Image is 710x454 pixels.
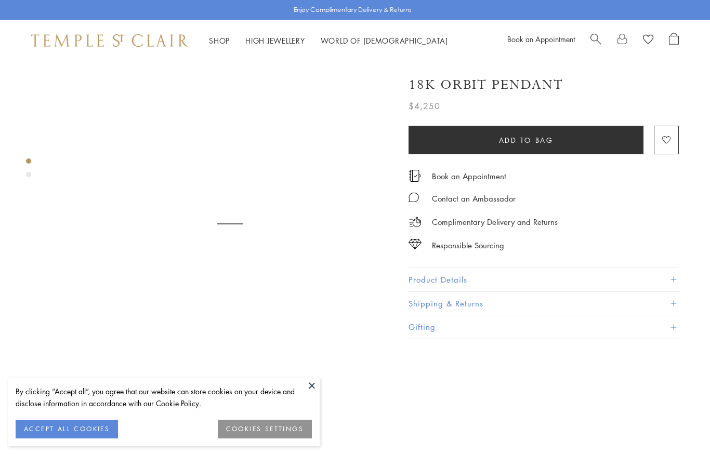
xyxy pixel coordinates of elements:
[432,216,558,229] p: Complimentary Delivery and Returns
[409,192,419,203] img: MessageIcon-01_2.svg
[669,33,679,48] a: Open Shopping Bag
[432,192,516,205] div: Contact an Ambassador
[409,99,440,113] span: $4,250
[409,268,679,291] button: Product Details
[409,76,563,94] h1: 18K Orbit Pendant
[499,135,554,146] span: Add to bag
[245,35,305,46] a: High JewelleryHigh Jewellery
[409,239,422,249] img: icon_sourcing.svg
[658,405,700,444] iframe: Gorgias live chat messenger
[409,170,421,182] img: icon_appointment.svg
[321,35,448,46] a: World of [DEMOGRAPHIC_DATA]World of [DEMOGRAPHIC_DATA]
[16,420,118,438] button: ACCEPT ALL COOKIES
[590,33,601,48] a: Search
[26,156,31,185] div: Product gallery navigation
[31,34,188,47] img: Temple St. Clair
[409,315,679,339] button: Gifting
[409,216,422,229] img: icon_delivery.svg
[16,385,312,409] div: By clicking “Accept all”, you agree that our website can store cookies on your device and disclos...
[432,239,504,252] div: Responsible Sourcing
[209,34,448,47] nav: Main navigation
[209,35,230,46] a: ShopShop
[507,34,575,44] a: Book an Appointment
[643,33,653,48] a: View Wishlist
[294,5,412,15] p: Enjoy Complimentary Delivery & Returns
[218,420,312,438] button: COOKIES SETTINGS
[409,292,679,315] button: Shipping & Returns
[432,170,506,182] a: Book an Appointment
[409,126,643,154] button: Add to bag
